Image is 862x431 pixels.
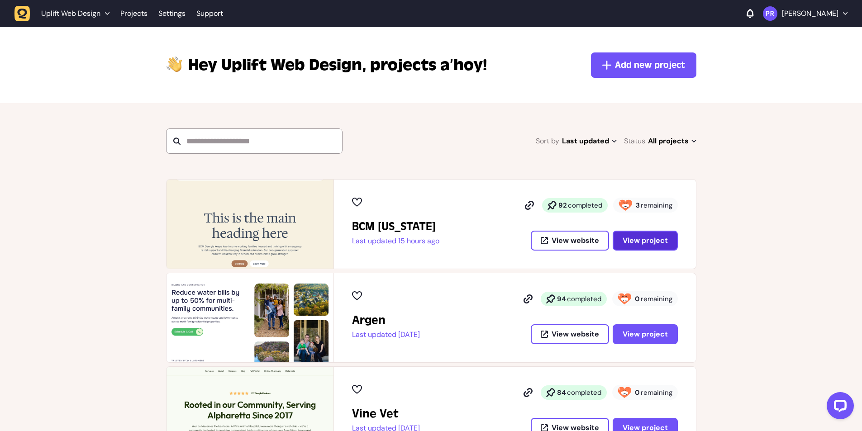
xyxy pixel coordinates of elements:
img: BCM Georgia [167,180,333,269]
button: View website [531,231,609,251]
p: Last updated 15 hours ago [352,237,439,246]
p: projects a’hoy! [188,54,487,76]
button: View project [613,324,678,344]
span: remaining [641,388,672,397]
span: remaining [641,294,672,303]
img: Pranav [763,6,777,21]
strong: 84 [557,388,566,397]
h2: Argen [352,313,420,327]
span: completed [567,294,601,303]
h2: BCM Georgia [352,219,439,234]
button: [PERSON_NAME] [763,6,848,21]
img: Argen [167,273,333,362]
a: Projects [120,5,148,22]
span: completed [567,388,601,397]
a: Support [196,9,223,18]
strong: 0 [635,388,640,397]
span: Sort by [536,135,559,147]
button: Uplift Web Design [14,5,115,22]
button: View website [531,324,609,344]
a: Settings [158,5,186,22]
span: All projects [648,135,696,147]
span: View project [623,236,668,245]
span: View website [552,331,599,338]
img: hi-hand [166,54,183,73]
iframe: LiveChat chat widget [819,388,857,426]
span: Last updated [562,135,617,147]
span: completed [568,201,602,210]
strong: 3 [636,201,640,210]
span: Add new project [615,59,685,71]
p: [PERSON_NAME] [782,9,838,18]
p: Last updated [DATE] [352,330,420,339]
button: View project [613,231,678,251]
strong: 92 [558,201,567,210]
span: Uplift Web Design [41,9,100,18]
span: View website [552,237,599,244]
span: View project [623,329,668,339]
button: Add new project [591,52,696,78]
span: Status [624,135,645,147]
span: remaining [641,201,672,210]
span: Uplift Web Design [188,54,367,76]
strong: 0 [635,294,640,303]
strong: 94 [557,294,566,303]
h2: Vine Vet [352,407,420,421]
